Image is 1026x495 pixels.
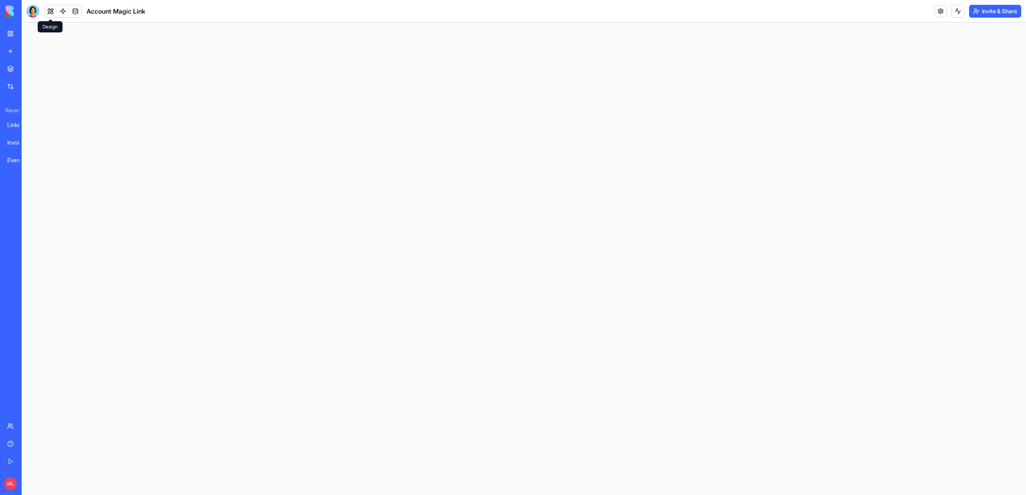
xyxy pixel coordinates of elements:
[38,21,63,32] div: Design
[4,477,17,490] span: ML
[6,6,55,17] img: logo
[7,121,30,129] div: LinkedIn Profile Analyzer
[2,117,34,133] a: LinkedIn Profile Analyzer
[87,6,145,16] span: Account Magic Link
[2,135,34,151] a: Invoice Data Extractor
[2,107,19,114] span: Recent
[7,139,30,147] div: Invoice Data Extractor
[7,156,30,164] div: EventMaster Pro
[2,152,34,168] a: EventMaster Pro
[969,5,1021,18] button: Invite & Share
